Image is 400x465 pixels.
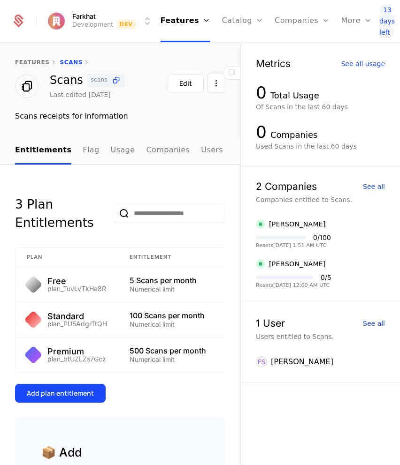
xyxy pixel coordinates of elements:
[50,74,125,87] div: Scans
[256,195,385,204] div: Companies entitled to Scans.
[208,74,225,93] button: Select action
[363,183,385,190] div: See all
[130,277,206,284] div: 5 Scans per month
[47,356,106,362] div: plan_btUZLZs7Gcz
[47,277,106,285] div: Free
[269,259,326,269] div: [PERSON_NAME]
[256,219,265,229] img: Farkhat Saliyev
[15,195,113,232] div: 3 Plan Entitlements
[27,389,94,398] div: Add plan entitlement
[15,137,223,165] ul: Choose Sub Page
[179,79,192,88] div: Edit
[270,89,319,102] div: Total Usage
[117,20,136,29] span: Dev
[72,13,96,20] span: Farkhat
[15,137,71,165] a: Entitlements
[47,285,106,292] div: plan_TuvLvTkHa8R
[256,283,331,288] div: Resets [DATE] 12:00 AM UTC
[363,320,385,327] div: See all
[256,59,291,68] div: Metrics
[111,137,135,165] a: Usage
[270,128,317,142] div: Companies
[256,102,385,112] div: Of Scans in the last 60 days
[256,123,267,142] div: 0
[130,347,206,354] div: 500 Scans per month
[256,318,285,328] div: 1 User
[256,181,317,191] div: 2 Companies
[130,286,206,292] div: Numerical limit
[256,142,385,151] div: Used Scans in the last 60 days
[271,356,333,367] div: [PERSON_NAME]
[379,4,399,38] a: 13 days left
[48,11,153,31] button: Select environment
[72,20,113,29] div: Development
[50,90,111,99] div: Last edited [DATE]
[341,60,385,67] div: See all usage
[15,137,225,165] nav: Main
[313,234,331,241] div: 0 / 100
[217,247,275,267] th: Companies
[130,321,206,328] div: Numerical limit
[48,13,65,30] img: Farkhat
[379,4,395,38] span: 13 days left
[256,356,267,367] div: FS
[256,243,331,248] div: Resets [DATE] 1:51 AM UTC
[256,83,267,102] div: 0
[15,111,225,122] div: Scans receipts for information
[47,347,106,356] div: Premium
[269,219,326,229] div: [PERSON_NAME]
[91,77,108,83] span: scans
[47,321,107,327] div: plan_PU5AdgrTtQH
[130,312,206,319] div: 100 Scans per month
[256,332,385,341] div: Users entitled to Scans.
[15,384,106,403] button: Add plan entitlement
[15,59,50,66] a: features
[201,137,223,165] a: Users
[168,74,204,93] button: Edit
[118,247,217,267] th: Entitlement
[15,247,118,267] th: Plan
[256,259,265,269] img: Farkhat Saliyev
[83,137,99,165] a: Flag
[321,274,331,281] div: 0 / 5
[130,356,206,363] div: Numerical limit
[146,137,190,165] a: Companies
[47,312,107,321] div: Standard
